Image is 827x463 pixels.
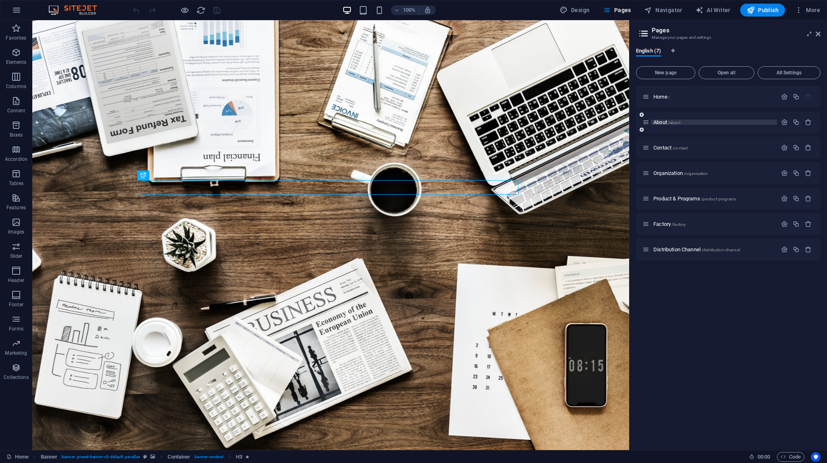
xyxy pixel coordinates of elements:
[793,93,800,100] div: Duplicate
[10,132,23,138] p: Boxes
[672,222,686,227] span: /factory
[9,326,23,332] p: Forms
[747,6,779,14] span: Publish
[653,94,670,100] span: Click to open page
[758,66,821,79] button: All Settings
[636,48,821,63] div: Language Tabs
[5,156,27,162] p: Accordion
[793,221,800,227] div: Duplicate
[651,145,777,150] div: Contact/contact
[781,452,801,462] span: Code
[599,4,634,17] button: Pages
[793,119,800,126] div: Duplicate
[652,34,804,41] h3: Manage your pages and settings
[653,119,680,125] span: About
[805,195,812,202] div: Remove
[811,452,821,462] button: Usercentrics
[10,253,23,259] p: Slider
[6,452,29,462] a: Click to cancel selection. Double-click to open Pages
[793,195,800,202] div: Duplicate
[763,454,764,460] span: :
[781,221,788,227] div: Settings
[651,94,777,99] div: Home/
[560,6,590,14] span: Design
[46,5,107,15] img: Editor Logo
[61,452,140,462] span: . banner .preset-banner-v3-default .parallax
[636,66,695,79] button: New page
[6,35,26,41] p: Favorites
[236,452,242,462] span: Click to select. Double-click to edit
[651,221,777,227] div: Factory/factory
[805,221,812,227] div: Remove
[180,5,189,15] button: Click here to leave preview mode and continue editing
[6,83,26,90] p: Columns
[6,59,27,65] p: Elements
[793,144,800,151] div: Duplicate
[749,452,770,462] h6: Session time
[556,4,593,17] div: Design (Ctrl+Alt+Y)
[805,93,812,100] div: The startpage cannot be deleted
[805,246,812,253] div: Remove
[777,452,804,462] button: Code
[4,374,28,381] p: Collections
[781,144,788,151] div: Settings
[196,6,206,15] i: Reload page
[5,350,27,356] p: Marketing
[9,180,23,187] p: Tables
[636,46,661,57] span: English (7)
[761,70,817,75] span: All Settings
[8,277,24,284] p: Header
[143,455,147,459] i: This element is a customizable preset
[668,120,680,125] span: /about
[391,5,420,15] button: 100%
[795,6,820,14] span: More
[781,170,788,177] div: Settings
[781,93,788,100] div: Settings
[740,4,785,17] button: Publish
[651,170,777,176] div: Organization/organization
[793,246,800,253] div: Duplicate
[41,452,58,462] span: Click to select. Double-click to edit
[651,247,777,252] div: Distribution Channel/distribution-channel
[701,248,740,252] span: /distribution-channel
[196,5,206,15] button: reload
[781,195,788,202] div: Settings
[791,4,823,17] button: More
[758,452,770,462] span: 00 00
[805,170,812,177] div: Remove
[695,6,730,14] span: AI Writer
[403,5,416,15] h6: 100%
[9,301,23,308] p: Footer
[805,144,812,151] div: Remove
[672,146,688,150] span: /contact
[652,27,821,34] h2: Pages
[805,119,812,126] div: Remove
[651,120,777,125] div: About/about
[7,107,25,114] p: Content
[692,4,734,17] button: AI Writer
[653,170,708,176] span: Click to open page
[556,4,593,17] button: Design
[41,452,250,462] nav: breadcrumb
[641,4,686,17] button: Navigator
[684,171,708,176] span: /organization
[8,229,25,235] p: Images
[702,70,751,75] span: Open all
[781,119,788,126] div: Settings
[701,197,736,201] span: /product-programs
[653,145,688,151] span: Click to open page
[781,246,788,253] div: Settings
[644,6,682,14] span: Navigator
[653,246,740,253] span: Click to open page
[168,452,190,462] span: Click to select. Double-click to edit
[651,196,777,201] div: Product & Programs/product-programs
[246,455,249,459] i: Element contains an animation
[653,221,686,227] span: Click to open page
[653,196,736,202] span: Click to open page
[640,70,692,75] span: New page
[699,66,754,79] button: Open all
[668,95,670,99] span: /
[6,204,26,211] p: Features
[602,6,631,14] span: Pages
[793,170,800,177] div: Duplicate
